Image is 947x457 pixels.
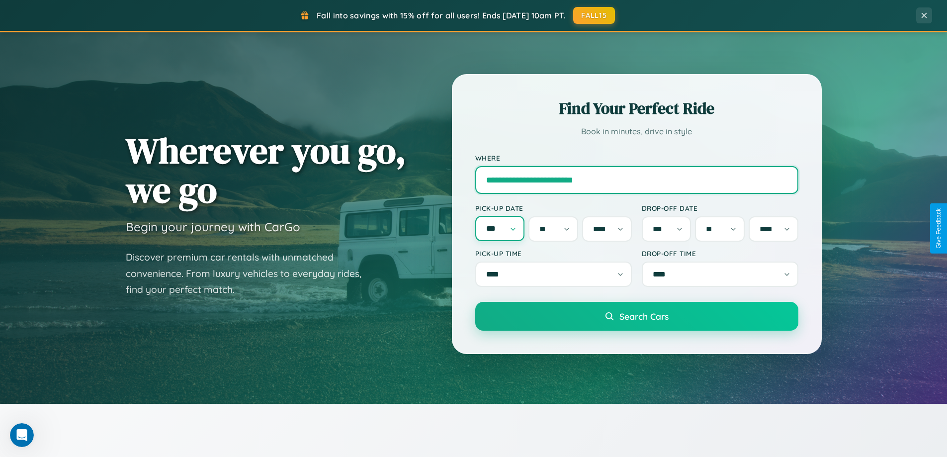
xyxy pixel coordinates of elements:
[126,249,374,298] p: Discover premium car rentals with unmatched convenience. From luxury vehicles to everyday rides, ...
[126,219,300,234] h3: Begin your journey with CarGo
[619,311,669,322] span: Search Cars
[642,204,798,212] label: Drop-off Date
[642,249,798,258] label: Drop-off Time
[475,249,632,258] label: Pick-up Time
[475,124,798,139] p: Book in minutes, drive in style
[935,208,942,249] div: Give Feedback
[475,302,798,331] button: Search Cars
[475,97,798,119] h2: Find Your Perfect Ride
[317,10,566,20] span: Fall into savings with 15% off for all users! Ends [DATE] 10am PT.
[126,131,406,209] h1: Wherever you go, we go
[475,204,632,212] label: Pick-up Date
[475,154,798,162] label: Where
[573,7,615,24] button: FALL15
[10,423,34,447] iframe: Intercom live chat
